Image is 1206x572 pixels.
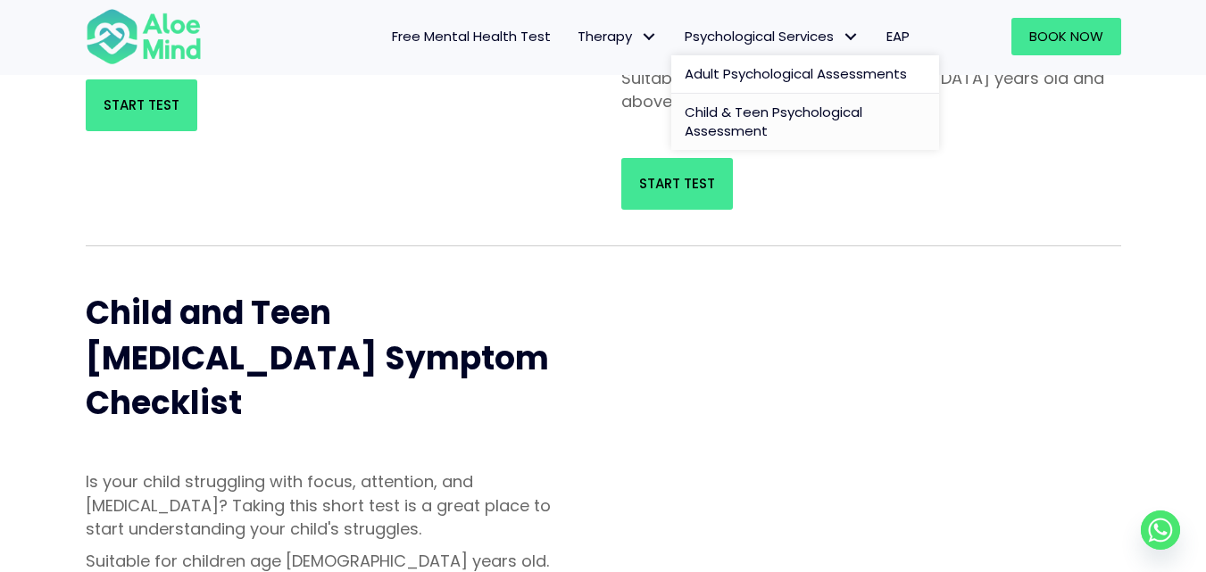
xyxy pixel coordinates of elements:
span: Adult Psychological Assessments [685,64,907,83]
a: Book Now [1011,18,1121,55]
a: EAP [873,18,923,55]
span: EAP [886,27,910,46]
a: Whatsapp [1141,510,1180,550]
a: Adult Psychological Assessments [671,55,939,94]
span: Start Test [104,95,179,114]
a: TherapyTherapy: submenu [564,18,671,55]
span: Psychological Services [685,27,860,46]
a: Child & Teen Psychological Assessment [671,94,939,151]
span: Free Mental Health Test [392,27,551,46]
span: Therapy: submenu [636,24,662,50]
span: Child and Teen [MEDICAL_DATA] Symptom Checklist [86,290,549,426]
a: Free Mental Health Test [378,18,564,55]
span: Psychological Services: submenu [838,24,864,50]
p: Suitable for adults age [DEMOGRAPHIC_DATA] years old and above [621,67,1121,113]
span: Book Now [1029,27,1103,46]
span: Start Test [639,174,715,193]
a: Psychological ServicesPsychological Services: submenu [671,18,873,55]
a: Start Test [86,79,197,131]
a: Start Test [621,158,733,210]
nav: Menu [225,18,923,55]
span: Child & Teen Psychological Assessment [685,103,862,141]
img: Aloe mind Logo [86,7,202,66]
span: Therapy [578,27,658,46]
p: Is your child struggling with focus, attention, and [MEDICAL_DATA]? Taking this short test is a g... [86,470,586,540]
